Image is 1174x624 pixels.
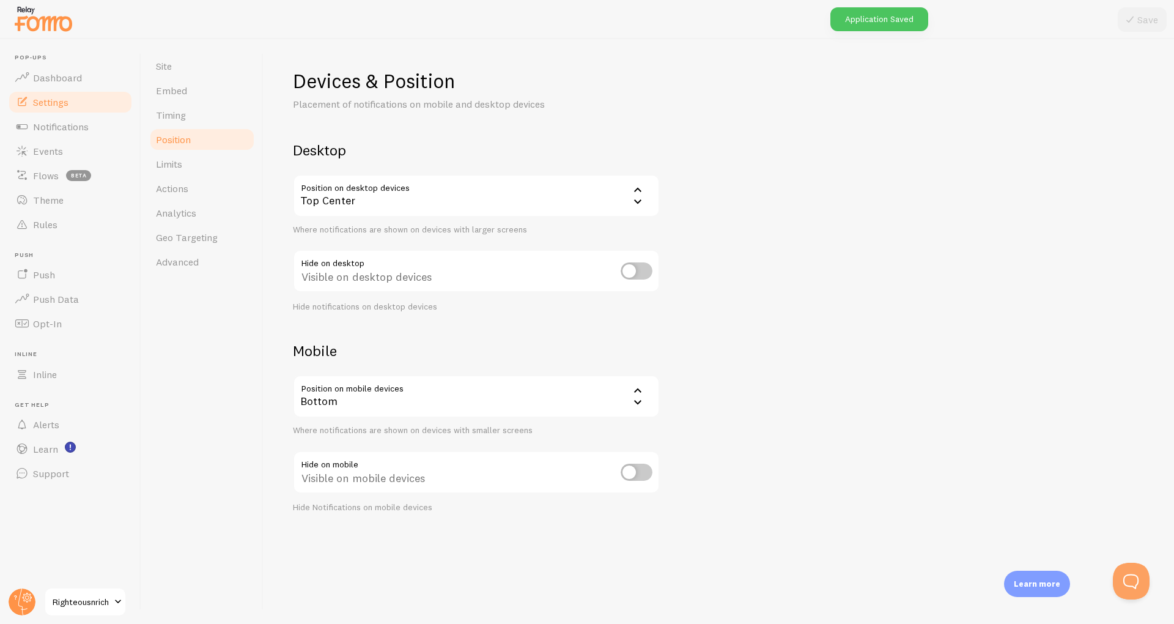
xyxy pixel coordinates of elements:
[15,251,133,259] span: Push
[156,158,182,170] span: Limits
[7,461,133,486] a: Support
[33,269,55,281] span: Push
[1004,571,1070,597] div: Learn more
[293,69,660,94] h1: Devices & Position
[33,121,89,133] span: Notifications
[7,287,133,311] a: Push Data
[33,96,68,108] span: Settings
[65,442,76,453] svg: <p>Watch New Feature Tutorials!</p>
[33,194,64,206] span: Theme
[7,212,133,237] a: Rules
[149,127,256,152] a: Position
[149,54,256,78] a: Site
[293,341,660,360] h2: Mobile
[15,351,133,358] span: Inline
[7,188,133,212] a: Theme
[33,368,57,381] span: Inline
[149,103,256,127] a: Timing
[7,163,133,188] a: Flows beta
[156,133,191,146] span: Position
[15,401,133,409] span: Get Help
[33,418,59,431] span: Alerts
[7,90,133,114] a: Settings
[33,318,62,330] span: Opt-In
[149,152,256,176] a: Limits
[33,443,58,455] span: Learn
[7,114,133,139] a: Notifications
[293,375,660,418] div: Bottom
[33,467,69,480] span: Support
[293,451,660,496] div: Visible on mobile devices
[7,437,133,461] a: Learn
[149,78,256,103] a: Embed
[33,72,82,84] span: Dashboard
[149,250,256,274] a: Advanced
[156,256,199,268] span: Advanced
[293,502,660,513] div: Hide Notifications on mobile devices
[293,302,660,313] div: Hide notifications on desktop devices
[149,176,256,201] a: Actions
[7,262,133,287] a: Push
[156,182,188,195] span: Actions
[149,225,256,250] a: Geo Targeting
[33,293,79,305] span: Push Data
[293,250,660,294] div: Visible on desktop devices
[156,109,186,121] span: Timing
[293,97,586,111] p: Placement of notifications on mobile and desktop devices
[7,311,133,336] a: Opt-In
[293,225,660,236] div: Where notifications are shown on devices with larger screens
[33,218,57,231] span: Rules
[293,174,660,217] div: Top Center
[33,169,59,182] span: Flows
[1014,578,1060,590] p: Learn more
[830,7,928,31] div: Application Saved
[7,139,133,163] a: Events
[66,170,91,181] span: beta
[293,141,660,160] h2: Desktop
[156,60,172,72] span: Site
[156,84,187,97] span: Embed
[15,54,133,62] span: Pop-ups
[7,65,133,90] a: Dashboard
[53,595,111,609] span: Righteousnrich
[7,362,133,387] a: Inline
[293,425,660,436] div: Where notifications are shown on devices with smaller screens
[1113,563,1150,600] iframe: Help Scout Beacon - Open
[156,231,218,243] span: Geo Targeting
[44,587,127,617] a: Righteousnrich
[7,412,133,437] a: Alerts
[13,3,74,34] img: fomo-relay-logo-orange.svg
[33,145,63,157] span: Events
[156,207,196,219] span: Analytics
[149,201,256,225] a: Analytics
